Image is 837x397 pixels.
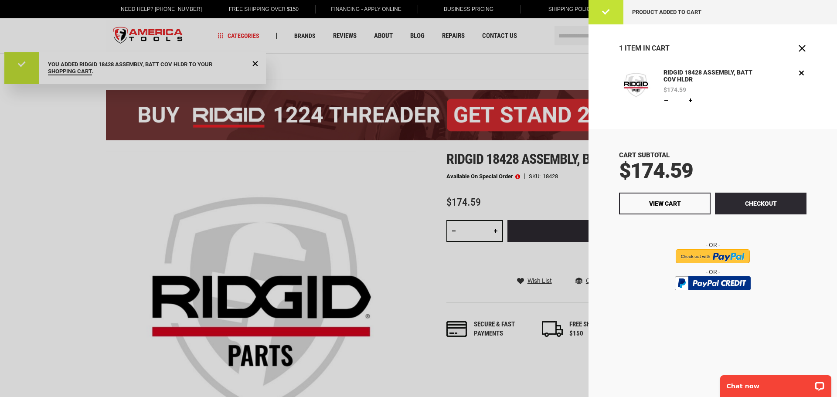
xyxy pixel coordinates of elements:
img: RIDGID 18428 ASSEMBLY, BATT COV HLDR [619,68,653,102]
iframe: LiveChat chat widget [715,370,837,397]
span: View Cart [649,200,681,207]
span: Product added to cart [632,9,701,15]
button: Close [798,44,806,53]
img: btn_bml_text.png [680,292,745,302]
span: $174.59 [663,87,686,93]
a: View Cart [619,193,711,214]
span: $174.59 [619,158,693,183]
span: 1 [619,44,623,52]
a: RIDGID 18428 ASSEMBLY, BATT COV HLDR [619,68,653,105]
span: Cart Subtotal [619,151,670,159]
span: Item in Cart [625,44,670,52]
a: RIDGID 18428 ASSEMBLY, BATT COV HLDR [661,68,762,85]
button: Checkout [715,193,806,214]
